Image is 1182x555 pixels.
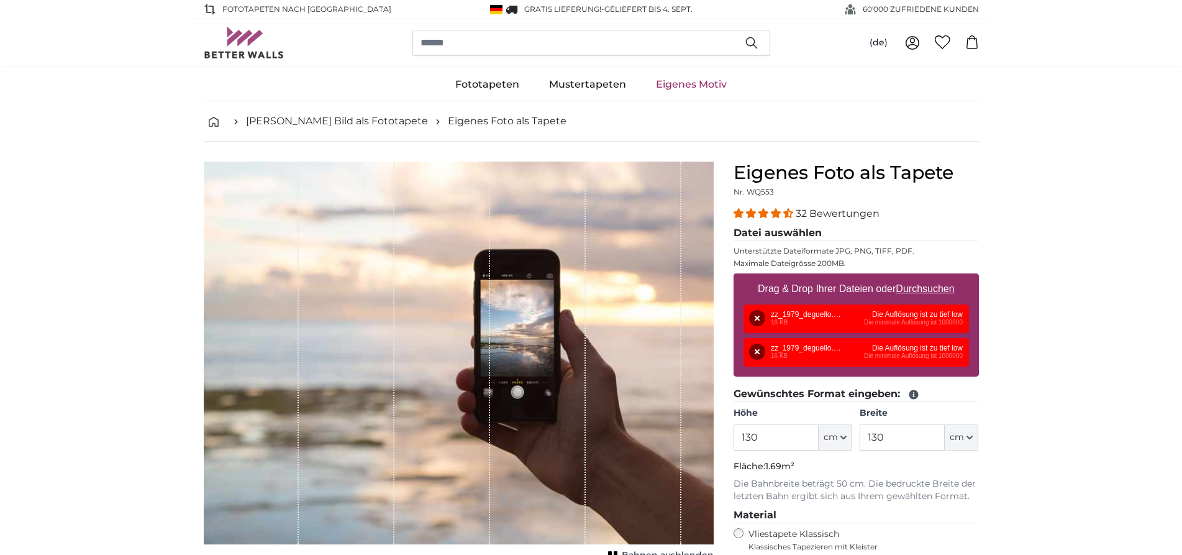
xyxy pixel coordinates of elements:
button: cm [945,424,978,451]
p: Die Bahnbreite beträgt 50 cm. Die bedruckte Breite der letzten Bahn ergibt sich aus Ihrem gewählt... [734,478,979,503]
span: 60'000 ZUFRIEDENE KUNDEN [863,4,979,15]
button: (de) [860,32,898,54]
legend: Material [734,508,979,523]
label: Vliestapete Klassisch [748,528,968,552]
span: 32 Bewertungen [796,208,880,219]
a: Eigenes Foto als Tapete [448,114,566,129]
span: 4.31 stars [734,208,796,219]
legend: Datei auswählen [734,226,979,241]
span: Nr. WQ553 [734,187,774,196]
span: cm [950,431,964,444]
u: Durchsuchen [896,283,954,294]
img: Betterwalls [204,27,284,58]
label: Breite [860,407,978,420]
span: cm [824,431,838,444]
p: Unterstützte Dateiformate JPG, PNG, TIFF, PDF. [734,246,979,256]
img: Deutschland [490,5,502,14]
button: cm [819,424,852,451]
span: 1.69m² [765,461,794,472]
a: Eigenes Motiv [641,68,742,101]
legend: Gewünschtes Format eingeben: [734,387,979,402]
span: Fototapeten nach [GEOGRAPHIC_DATA] [222,4,391,15]
p: Fläche: [734,461,979,473]
nav: breadcrumbs [204,101,979,142]
span: - [601,4,693,14]
a: Mustertapeten [534,68,641,101]
label: Drag & Drop Ihrer Dateien oder [753,277,960,301]
p: Maximale Dateigrösse 200MB. [734,259,979,268]
span: Klassisches Tapezieren mit Kleister [748,542,968,552]
a: [PERSON_NAME] Bild als Fototapete [246,114,428,129]
a: Fototapeten [440,68,534,101]
h1: Eigenes Foto als Tapete [734,162,979,184]
span: Geliefert bis 4. Sept. [604,4,693,14]
label: Höhe [734,407,852,420]
span: GRATIS Lieferung! [524,4,601,14]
